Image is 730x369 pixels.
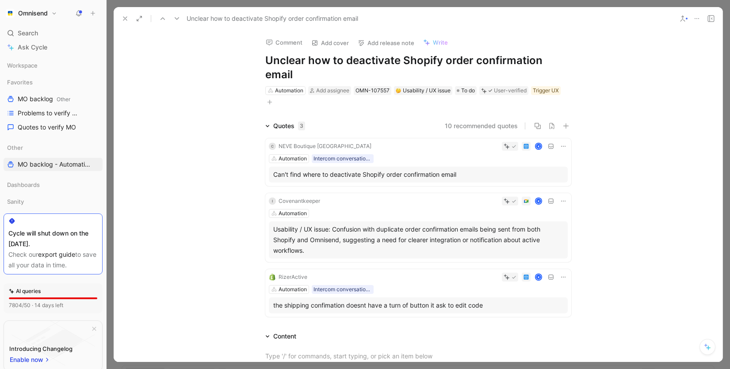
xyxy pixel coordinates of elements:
[9,354,51,365] button: Enable now
[7,61,38,70] span: Workspace
[445,121,518,131] button: 10 recommended quotes
[279,197,320,205] div: Covenantkeeper
[6,9,15,18] img: Omnisend
[279,273,307,282] div: RizerActive
[7,197,24,206] span: Sanity
[396,88,401,93] img: 🤔
[535,274,541,280] div: K
[433,38,448,46] span: Write
[4,158,103,171] a: MO backlog - Automation
[4,41,103,54] a: Ask Cycle
[273,331,296,342] div: Content
[262,36,306,49] button: Comment
[8,249,98,270] div: Check our to save all your data in time.
[273,169,563,180] div: Can't find where to deactivate Shopify order confirmation email
[273,121,305,131] div: Quotes
[262,331,300,342] div: Content
[455,86,477,95] div: To do
[316,87,349,94] span: Add assignee
[10,354,44,365] span: Enable now
[394,86,452,95] div: 🤔Usability / UX issue
[4,195,103,208] div: Sanity
[273,224,563,256] div: Usability / UX issue: Confusion with duplicate order confirmation emails being sent from both Sho...
[7,180,40,189] span: Dashboards
[279,285,307,294] div: Automation
[18,9,48,17] h1: Omnisend
[279,154,307,163] div: Automation
[4,178,103,194] div: Dashboards
[18,109,80,118] span: Problems to verify MO
[11,321,95,366] img: bg-BLZuj68n.svg
[7,78,33,87] span: Favorites
[313,154,372,163] div: Intercom conversation list between 25_06_16-06_24 paying brands 250625 - Conversation data 1 [DAT...
[275,86,303,95] div: Automation
[4,141,103,154] div: Other
[494,86,527,95] div: User-verified
[307,37,353,49] button: Add cover
[262,121,309,131] div: Quotes3
[269,143,276,150] div: C
[535,198,541,204] div: K
[9,287,41,296] div: AI queries
[355,86,390,95] div: OMN-107557
[4,59,103,72] div: Workspace
[4,121,103,134] a: Quotes to verify MO
[4,141,103,171] div: OtherMO backlog - Automation
[57,96,70,103] span: Other
[533,86,559,95] div: Trigger UX
[313,285,372,294] div: Intercom conversation list between 25_06_16-06_24 paying brands 250625 - Conversation data 2 [DAT...
[4,7,59,19] button: OmnisendOmnisend
[9,343,73,354] div: Introducing Changelog
[4,107,103,120] a: Problems to verify MO
[18,42,47,53] span: Ask Cycle
[4,195,103,211] div: Sanity
[269,274,276,281] img: logo
[279,142,371,151] div: NEVE Boutique [GEOGRAPHIC_DATA]
[4,92,103,106] a: MO backlogOther
[279,209,307,218] div: Automation
[396,86,451,95] div: Usability / UX issue
[269,198,276,205] div: I
[273,300,563,311] div: the shipping confimation doesnt have a turn of button it ask to edit code
[535,144,541,149] div: K
[419,36,452,49] button: Write
[265,53,571,82] h1: Unclear how to deactivate Shopify order confirmation email
[18,28,38,38] span: Search
[4,178,103,191] div: Dashboards
[298,122,305,130] div: 3
[18,95,70,104] span: MO backlog
[9,301,63,310] div: 7804/50 · 14 days left
[4,76,103,89] div: Favorites
[18,160,90,169] span: MO backlog - Automation
[18,123,76,132] span: Quotes to verify MO
[4,27,103,40] div: Search
[7,143,23,152] span: Other
[8,228,98,249] div: Cycle will shut down on the [DATE].
[187,13,358,24] span: Unclear how to deactivate Shopify order confirmation email
[38,251,75,258] a: export guide
[461,86,475,95] span: To do
[354,37,418,49] button: Add release note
